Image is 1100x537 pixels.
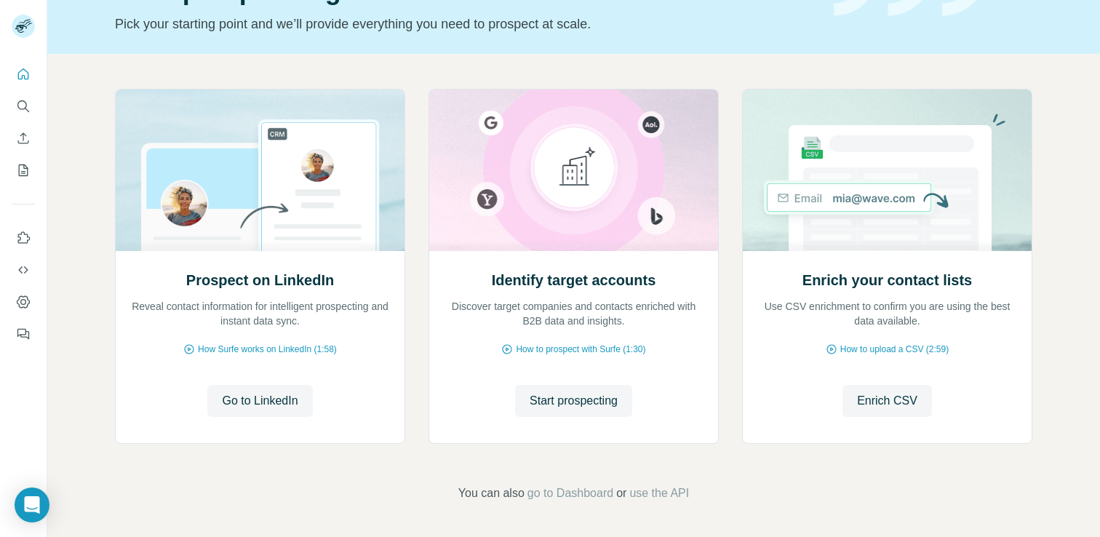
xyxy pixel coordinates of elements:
div: Open Intercom Messenger [15,488,49,522]
button: Feedback [12,321,35,347]
h2: Identify target accounts [492,270,656,290]
img: Prospect on LinkedIn [115,89,405,251]
button: Quick start [12,61,35,87]
span: How to prospect with Surfe (1:30) [516,343,645,356]
p: Discover target companies and contacts enriched with B2B data and insights. [444,299,704,328]
button: use the API [629,485,689,502]
span: Enrich CSV [857,392,917,410]
button: Enrich CSV [842,385,932,417]
p: Reveal contact information for intelligent prospecting and instant data sync. [130,299,390,328]
span: How Surfe works on LinkedIn (1:58) [198,343,337,356]
button: Start prospecting [515,385,632,417]
span: or [616,485,626,502]
button: Go to LinkedIn [207,385,312,417]
span: You can also [458,485,525,502]
button: go to Dashboard [527,485,613,502]
p: Pick your starting point and we’ll provide everything you need to prospect at scale. [115,14,816,34]
button: Use Surfe on LinkedIn [12,225,35,251]
h2: Prospect on LinkedIn [186,270,334,290]
button: Search [12,93,35,119]
h2: Enrich your contact lists [802,270,972,290]
img: Enrich your contact lists [742,89,1032,251]
span: Go to LinkedIn [222,392,298,410]
button: Dashboard [12,289,35,315]
span: How to upload a CSV (2:59) [840,343,949,356]
p: Use CSV enrichment to confirm you are using the best data available. [757,299,1017,328]
button: Use Surfe API [12,257,35,283]
span: Start prospecting [530,392,618,410]
button: Enrich CSV [12,125,35,151]
button: My lists [12,157,35,183]
img: Identify target accounts [429,89,719,251]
